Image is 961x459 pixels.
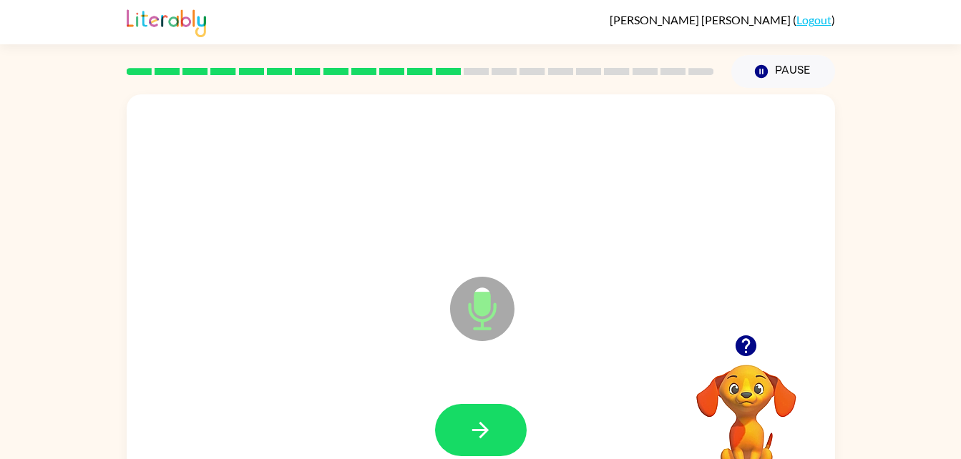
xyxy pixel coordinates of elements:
[796,13,831,26] a: Logout
[610,13,835,26] div: ( )
[127,6,206,37] img: Literably
[731,55,835,88] button: Pause
[610,13,793,26] span: [PERSON_NAME] [PERSON_NAME]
